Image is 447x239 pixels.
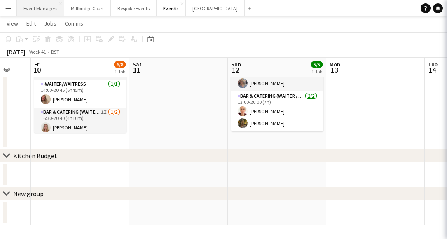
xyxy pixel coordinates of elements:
[34,61,41,68] span: Fri
[26,20,36,27] span: Edit
[231,61,241,68] span: Sun
[428,61,438,68] span: Tue
[27,49,48,55] span: Week 41
[330,61,340,68] span: Mon
[34,80,126,108] app-card-role: -Waiter/Waitress1/114:00-20:45 (6h45m)[PERSON_NAME]
[33,65,41,75] span: 10
[311,61,323,68] span: 5/5
[157,0,186,16] button: Events
[186,0,245,16] button: [GEOGRAPHIC_DATA]
[115,68,125,75] div: 1 Job
[61,18,87,29] a: Comms
[231,91,323,131] app-card-role: Bar & Catering (Waiter / waitress)2/213:00-20:00 (7h)[PERSON_NAME][PERSON_NAME]
[7,48,26,56] div: [DATE]
[23,18,39,29] a: Edit
[328,65,340,75] span: 13
[17,0,64,16] button: Event Managers
[64,0,111,16] button: Millbridge Court
[51,49,59,55] div: BST
[65,20,83,27] span: Comms
[13,190,44,198] div: New group
[311,68,322,75] div: 1 Job
[7,20,18,27] span: View
[133,61,142,68] span: Sat
[44,20,56,27] span: Jobs
[34,108,126,148] app-card-role: Bar & Catering (Waiter / waitress)1I1/216:30-20:40 (4h10m)[PERSON_NAME]
[114,61,126,68] span: 6/8
[131,65,142,75] span: 11
[230,65,241,75] span: 12
[41,18,60,29] a: Jobs
[3,18,21,29] a: View
[427,65,438,75] span: 14
[111,0,157,16] button: Bespoke Events
[13,152,57,160] div: Kitchen Budget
